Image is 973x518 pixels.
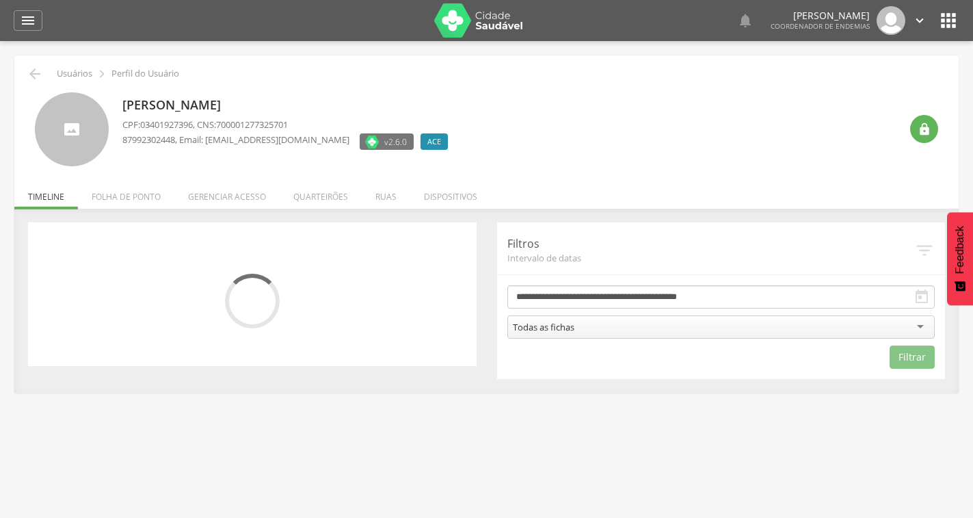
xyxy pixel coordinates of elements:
[280,177,362,209] li: Quarteirões
[94,66,109,81] i: 
[910,115,938,143] div: Resetar senha
[937,10,959,31] i: 
[410,177,491,209] li: Dispositivos
[360,133,414,150] label: Versão do aplicativo
[947,212,973,305] button: Feedback - Mostrar pesquisa
[140,118,193,131] span: 03401927396
[507,252,915,264] span: Intervalo de datas
[507,236,915,252] p: Filtros
[912,13,927,28] i: 
[111,68,179,79] p: Perfil do Usuário
[78,177,174,209] li: Folha de ponto
[918,122,931,136] i: 
[57,68,92,79] p: Usuários
[122,96,455,114] p: [PERSON_NAME]
[216,118,288,131] span: 700001277325701
[890,346,935,369] button: Filtrar
[14,10,42,31] a: 
[122,133,349,146] p: , Email: [EMAIL_ADDRESS][DOMAIN_NAME]
[737,12,754,29] i: 
[427,136,441,147] span: ACE
[362,177,410,209] li: Ruas
[954,226,966,274] span: Feedback
[912,6,927,35] a: 
[513,321,574,333] div: Todas as fichas
[122,133,175,146] span: 87992302448
[122,118,455,131] p: CPF: , CNS:
[771,11,870,21] p: [PERSON_NAME]
[384,135,407,148] span: v2.6.0
[914,240,935,261] i: 
[771,21,870,31] span: Coordenador de Endemias
[737,6,754,35] a: 
[20,12,36,29] i: 
[174,177,280,209] li: Gerenciar acesso
[914,289,930,305] i: 
[27,66,43,82] i: Voltar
